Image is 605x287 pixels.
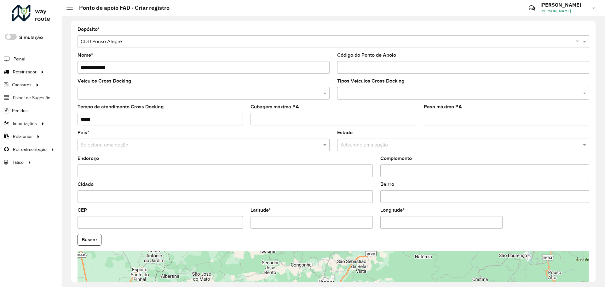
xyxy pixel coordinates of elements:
[78,155,99,162] label: Endereço
[19,34,43,41] label: Simulação
[12,159,24,166] span: Tático
[380,206,405,214] label: Longitude
[380,155,412,162] label: Complemento
[78,129,89,136] label: País
[337,51,396,59] label: Código do Ponto de Apoio
[525,1,539,15] a: Contato Rápido
[251,206,271,214] label: Latitude
[13,133,32,140] span: Relatórios
[78,234,101,246] button: Buscar
[13,120,37,127] span: Importações
[78,51,93,59] label: Nome
[12,82,32,88] span: Cadastros
[337,129,353,136] label: Estado
[78,103,164,111] label: Tempo de atendimento Cross Docking
[73,4,170,11] h2: Ponto de apoio FAD - Criar registro
[540,2,588,8] h3: [PERSON_NAME]
[78,26,100,33] label: Depósito
[13,146,47,153] span: Retroalimentação
[251,103,299,111] label: Cubagem máxima PA
[540,8,588,14] span: [PERSON_NAME]
[12,107,28,114] span: Pedidos
[78,206,87,214] label: CEP
[13,69,37,75] span: Roteirizador
[78,77,131,85] label: Veículos Cross Docking
[424,103,462,111] label: Peso máximo PA
[78,181,94,188] label: Cidade
[380,181,394,188] label: Bairro
[14,56,25,62] span: Painel
[13,95,50,101] span: Painel de Sugestão
[576,38,581,45] span: Clear all
[337,77,404,85] label: Tipos Veículos Cross Docking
